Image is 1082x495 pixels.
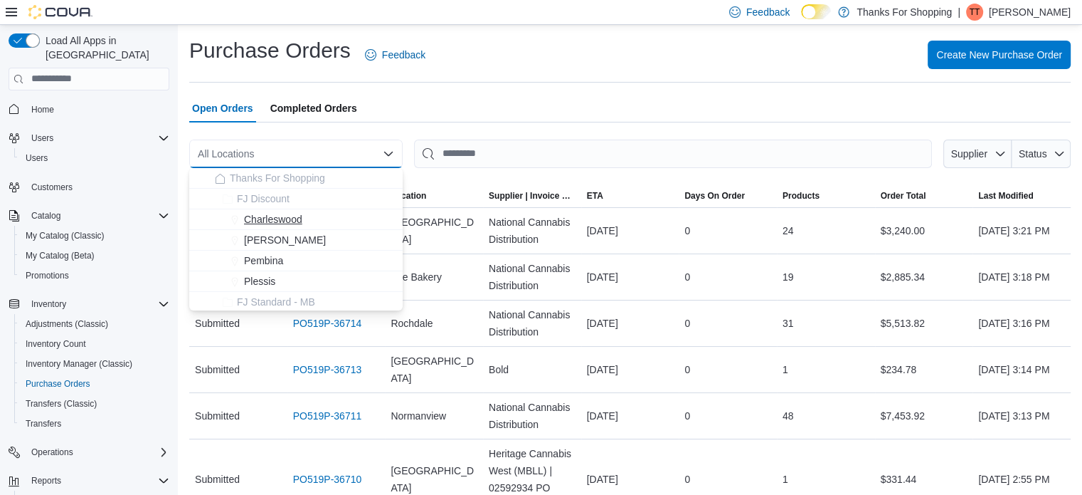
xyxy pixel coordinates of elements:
span: My Catalog (Classic) [26,230,105,241]
span: Supplier [951,148,987,160]
span: ETA [587,190,603,202]
button: Users [26,130,59,147]
div: National Cannabis Distribution [483,393,581,439]
span: Inventory [31,298,66,310]
button: Plessis [189,271,403,292]
span: Submitted [195,315,240,332]
button: Users [14,148,175,168]
span: Adjustments (Classic) [26,318,108,330]
span: Order Total [881,190,926,202]
span: Inventory [26,296,169,313]
span: Completed Orders [270,94,357,123]
span: 0 [684,269,690,286]
div: [DATE] [581,309,679,338]
span: Open Orders [192,94,253,123]
button: Promotions [14,266,175,286]
span: Supplier | Invoice Number [489,190,576,202]
button: [PERSON_NAME] [189,230,403,251]
a: Inventory Count [20,335,92,353]
div: $5,513.82 [875,309,973,338]
div: $7,453.92 [875,402,973,430]
button: Thanks For Shopping [189,168,403,189]
div: National Cannabis Distribution [483,301,581,346]
button: Reports [3,471,175,491]
button: Pembina [189,251,403,271]
p: [PERSON_NAME] [989,4,1071,21]
span: My Catalog (Classic) [20,227,169,244]
span: Transfers (Classic) [26,398,97,410]
div: [DATE] [581,465,679,494]
button: My Catalog (Beta) [14,246,175,266]
span: Charleswood [244,212,302,226]
button: FJ Standard - MB [189,292,403,313]
span: [GEOGRAPHIC_DATA] [391,353,477,387]
button: Location [385,184,483,207]
span: Purchase Orders [26,378,90,390]
div: [DATE] [581,217,679,245]
span: Customers [31,182,73,193]
div: $3,240.00 [875,217,973,245]
span: Last Modified [978,190,1033,202]
input: Dark Mode [801,4,831,19]
a: Promotions [20,267,75,284]
span: 1 [783,471,788,488]
div: T Thomson [966,4,983,21]
span: Load All Apps in [GEOGRAPHIC_DATA] [40,33,169,62]
a: Feedback [359,41,431,69]
span: 0 [684,471,690,488]
span: Inventory Manager (Classic) [20,355,169,372]
button: Charleswood [189,209,403,230]
a: Transfers (Classic) [20,395,102,412]
button: Transfers (Classic) [14,394,175,414]
button: Products [777,184,875,207]
span: Inventory Count [20,335,169,353]
button: Inventory Count [14,334,175,354]
span: 1 [783,361,788,378]
span: Days On Order [684,190,745,202]
button: Close list of options [383,148,394,160]
div: $331.44 [875,465,973,494]
button: Days On Order [679,184,777,207]
span: Operations [31,447,73,458]
span: 0 [684,315,690,332]
span: FJ Discount [237,192,290,206]
button: Supplier | Invoice Number [483,184,581,207]
button: ETA [581,184,679,207]
span: Inventory Manager (Classic) [26,358,132,370]
div: National Cannabis Distribution [483,208,581,254]
span: Submitted [195,471,240,488]
button: Catalog [26,207,66,224]
span: Transfers [26,418,61,429]
span: Operations [26,444,169,461]
span: Thanks For Shopping [230,171,325,185]
div: Bold [483,355,581,384]
button: Users [3,128,175,148]
a: PO519P-36713 [293,361,362,378]
a: Adjustments (Classic) [20,316,114,333]
a: PO519P-36714 [293,315,362,332]
div: [DATE] 3:13 PM [972,402,1071,430]
h1: Purchase Orders [189,36,351,65]
a: Customers [26,179,78,196]
span: Home [26,100,169,118]
span: FJ Standard - MB [237,295,315,309]
div: [DATE] 3:16 PM [972,309,1071,338]
span: Dark Mode [801,19,802,20]
a: Transfers [20,415,67,432]
button: Inventory Manager (Classic) [14,354,175,374]
span: Create New Purchase Order [936,48,1062,62]
span: [PERSON_NAME] [244,233,326,247]
span: Users [26,130,169,147]
div: National Cannabis Distribution [483,254,581,300]
a: My Catalog (Beta) [20,247,100,264]
span: Products [783,190,820,202]
div: [DATE] 3:14 PM [972,355,1071,384]
button: Order Total [875,184,973,207]
div: $2,885.34 [875,263,973,291]
span: Adjustments (Classic) [20,316,169,333]
button: Supplier [943,140,1012,168]
button: Catalog [3,206,175,226]
span: My Catalog (Beta) [20,247,169,264]
span: Submitted [195,407,240,424]
span: Purchase Orders [20,375,169,392]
